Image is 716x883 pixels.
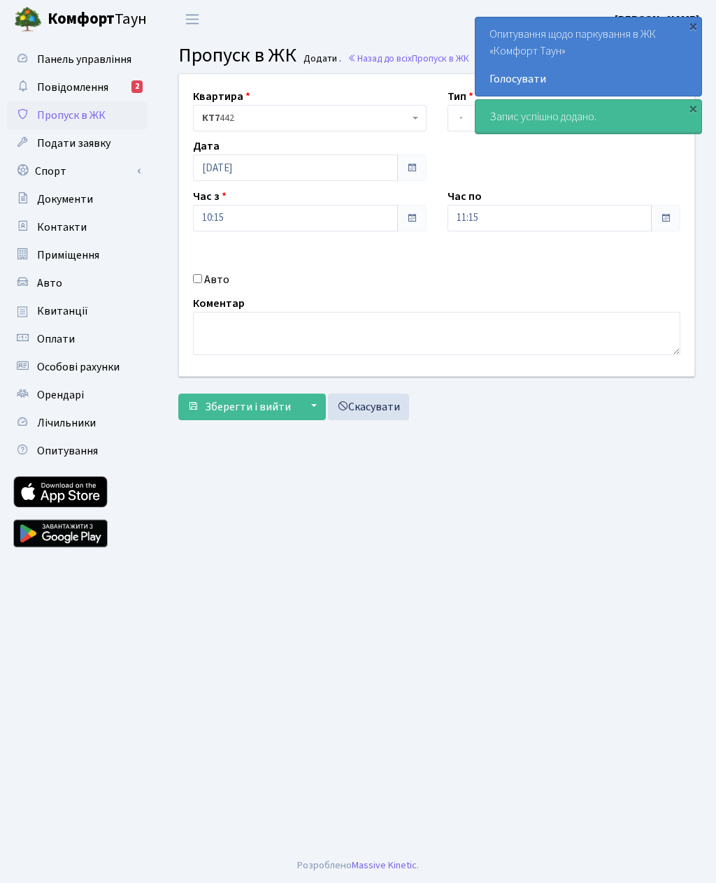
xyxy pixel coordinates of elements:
[7,73,147,101] a: Повідомлення2
[193,295,245,312] label: Коментар
[7,409,147,437] a: Лічильники
[348,52,469,65] a: Назад до всіхПропуск в ЖК
[7,241,147,269] a: Приміщення
[489,71,687,87] a: Голосувати
[7,269,147,297] a: Авто
[7,129,147,157] a: Подати заявку
[7,213,147,241] a: Контакти
[447,88,473,105] label: Тип
[202,111,409,125] span: <b>КТ7</b>&nbsp;&nbsp;&nbsp;442
[615,11,699,28] a: [PERSON_NAME]
[37,80,108,95] span: Повідомлення
[7,353,147,381] a: Особові рахунки
[202,111,220,125] b: КТ7
[37,303,88,319] span: Квитанції
[37,220,87,235] span: Контакти
[205,399,291,415] span: Зберегти і вийти
[175,8,210,31] button: Переключити навігацію
[37,415,96,431] span: Лічильники
[352,858,417,873] a: Massive Kinetic
[412,52,469,65] span: Пропуск в ЖК
[204,271,229,288] label: Авто
[37,443,98,459] span: Опитування
[686,101,700,115] div: ×
[37,136,110,151] span: Подати заявку
[37,192,93,207] span: Документи
[7,45,147,73] a: Панель управління
[297,858,419,873] div: Розроблено .
[7,297,147,325] a: Квитанції
[37,247,99,263] span: Приміщення
[37,108,106,123] span: Пропуск в ЖК
[178,41,296,69] span: Пропуск в ЖК
[193,105,427,131] span: <b>КТ7</b>&nbsp;&nbsp;&nbsp;442
[14,6,42,34] img: logo.png
[37,359,120,375] span: Особові рахунки
[37,275,62,291] span: Авто
[7,437,147,465] a: Опитування
[48,8,147,31] span: Таун
[7,381,147,409] a: Орендарі
[615,12,699,27] b: [PERSON_NAME]
[193,138,220,155] label: Дата
[447,188,482,205] label: Час по
[686,19,700,33] div: ×
[37,331,75,347] span: Оплати
[7,157,147,185] a: Спорт
[48,8,115,30] b: Комфорт
[301,53,341,65] small: Додати .
[475,100,701,134] div: Запис успішно додано.
[37,52,131,67] span: Панель управління
[37,387,84,403] span: Орендарі
[328,394,409,420] a: Скасувати
[193,188,227,205] label: Час з
[7,101,147,129] a: Пропуск в ЖК
[7,185,147,213] a: Документи
[131,80,143,93] div: 2
[178,394,300,420] button: Зберегти і вийти
[193,88,250,105] label: Квартира
[7,325,147,353] a: Оплати
[475,17,701,96] div: Опитування щодо паркування в ЖК «Комфорт Таун»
